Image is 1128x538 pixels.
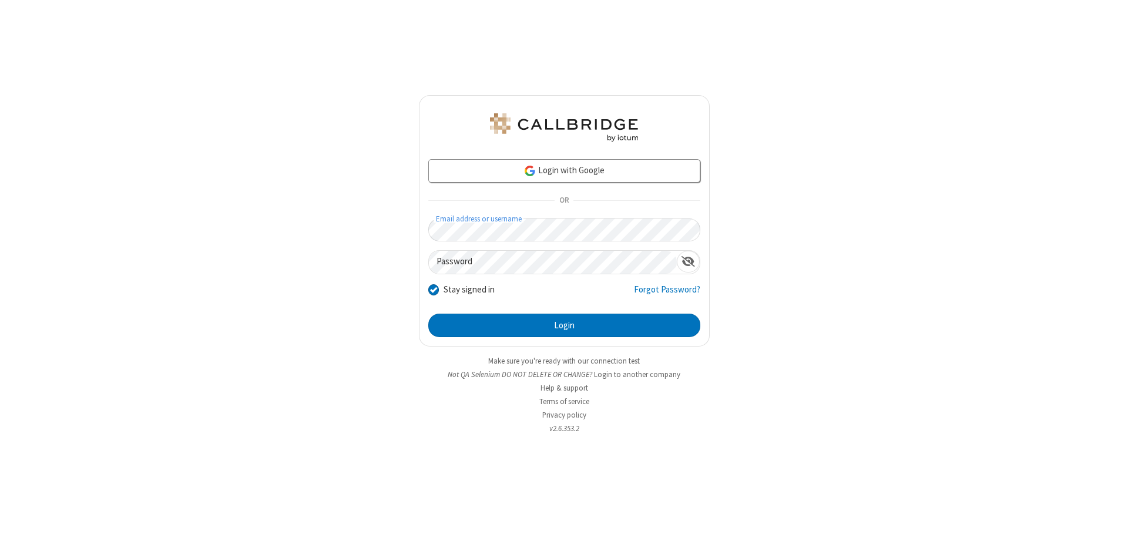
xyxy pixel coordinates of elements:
a: Make sure you're ready with our connection test [488,356,640,366]
input: Password [429,251,677,274]
button: Login [428,314,700,337]
input: Email address or username [428,218,700,241]
img: QA Selenium DO NOT DELETE OR CHANGE [488,113,640,142]
a: Terms of service [539,396,589,406]
a: Login with Google [428,159,700,183]
li: Not QA Selenium DO NOT DELETE OR CHANGE? [419,369,710,380]
li: v2.6.353.2 [419,423,710,434]
button: Login to another company [594,369,680,380]
a: Privacy policy [542,410,586,420]
img: google-icon.png [523,164,536,177]
div: Show password [677,251,700,273]
label: Stay signed in [444,283,495,297]
span: OR [555,193,573,209]
a: Help & support [540,383,588,393]
a: Forgot Password? [634,283,700,305]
